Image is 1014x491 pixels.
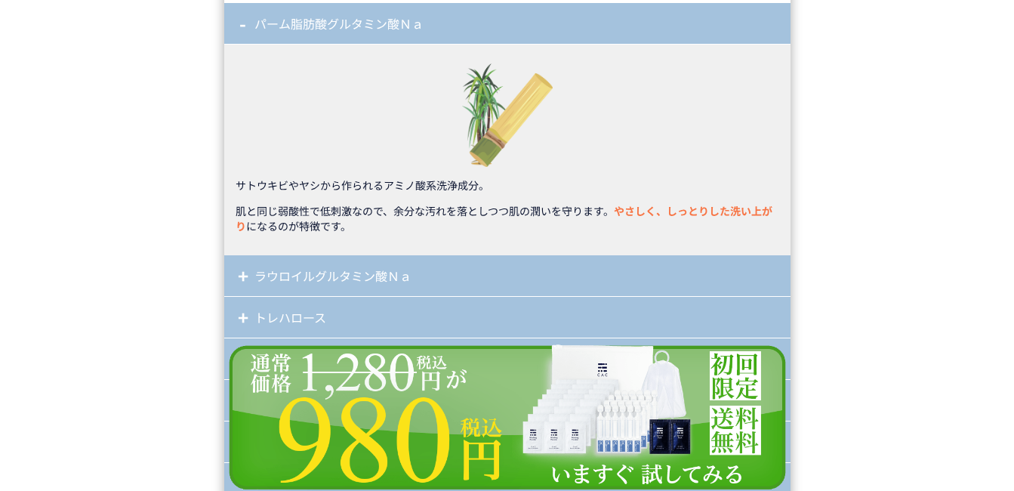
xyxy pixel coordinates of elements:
div: ラウロイルグルタミン酸Ｎａ [224,255,791,297]
p: 肌と同じ弱酸性で低刺激なので、余分な汚れを落としつつ肌の潤いを守ります。 になるのが特徴です。 [236,203,779,233]
span: やさしく、しっとりした洗い上がり [236,203,772,233]
img: いますぐ試してみる [224,344,791,491]
img: サトウキビイラスト [462,63,553,167]
div: トレハロース [224,297,791,338]
div: パーム脂肪酸グルタミン酸Ｎａ [224,3,791,45]
div: プルラン [224,338,791,380]
p: サトウキビやヤシから作られるアミノ酸系洗浄成分。 [236,178,779,193]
